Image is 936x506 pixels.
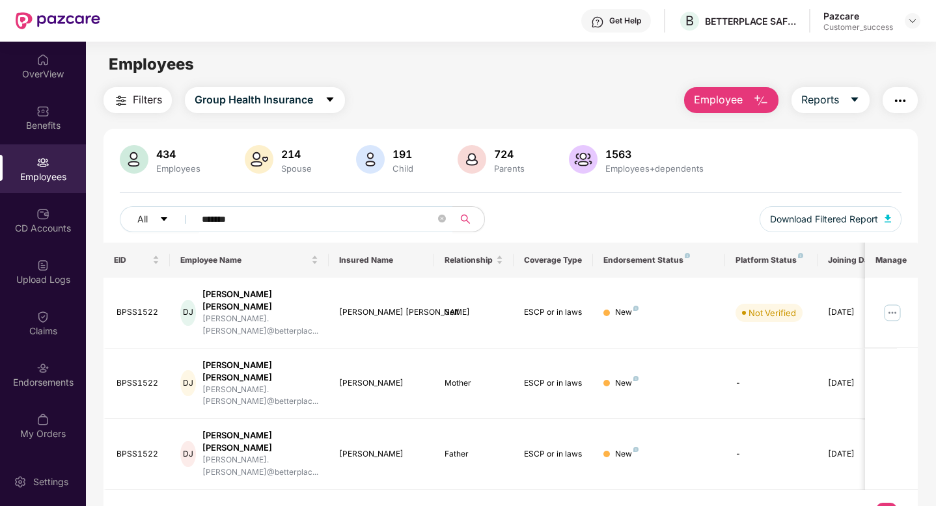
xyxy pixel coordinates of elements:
[36,53,49,66] img: svg+xml;base64,PHN2ZyBpZD0iSG9tZSIgeG1sbnM9Imh0dHA6Ly93d3cudzMub3JnLzIwMDAvc3ZnIiB3aWR0aD0iMjAiIG...
[434,243,514,278] th: Relationship
[603,148,706,161] div: 1563
[36,105,49,118] img: svg+xml;base64,PHN2ZyBpZD0iQmVuZWZpdHMiIHhtbG5zPSJodHRwOi8vd3d3LnczLm9yZy8yMDAwL3N2ZyIgd2lkdGg9Ij...
[760,206,902,232] button: Download Filtered Report
[29,475,72,488] div: Settings
[849,94,860,106] span: caret-down
[180,300,196,326] div: DJ
[117,306,159,319] div: BPSS1522
[133,92,162,108] span: Filters
[170,243,329,278] th: Employee Name
[120,206,199,232] button: Allcaret-down
[828,377,887,390] div: [DATE]
[705,15,796,27] div: BETTERPLACE SAFETY SOLUTIONS PRIVATE LIMITED
[154,148,203,161] div: 434
[154,163,203,174] div: Employees
[16,12,100,29] img: New Pazcare Logo
[445,306,503,319] div: Self
[685,253,690,258] img: svg+xml;base64,PHN2ZyB4bWxucz0iaHR0cDovL3d3dy53My5vcmcvMjAwMC9zdmciIHdpZHRoPSI4IiBoZWlnaHQ9IjgiIH...
[633,306,639,311] img: svg+xml;base64,PHN2ZyB4bWxucz0iaHR0cDovL3d3dy53My5vcmcvMjAwMC9zdmciIHdpZHRoPSI4IiBoZWlnaHQ9IjgiIH...
[603,255,715,265] div: Endorsement Status
[279,148,314,161] div: 214
[684,87,778,113] button: Employee
[109,55,194,73] span: Employees
[753,93,769,109] img: svg+xml;base64,PHN2ZyB4bWxucz0iaHR0cDovL3d3dy53My5vcmcvMjAwMC9zdmciIHhtbG5zOnhsaW5rPSJodHRwOi8vd3...
[725,419,818,490] td: -
[885,215,891,222] img: svg+xml;base64,PHN2ZyB4bWxucz0iaHR0cDovL3d3dy53My5vcmcvMjAwMC9zdmciIHhtbG5zOnhsaW5rPSJodHRwOi8vd3...
[770,212,878,226] span: Download Filtered Report
[390,148,416,161] div: 191
[685,13,694,29] span: B
[159,215,169,225] span: caret-down
[202,384,318,408] div: [PERSON_NAME].[PERSON_NAME]@betterplac...
[445,377,503,390] div: Mother
[791,87,870,113] button: Reportscaret-down
[907,16,918,26] img: svg+xml;base64,PHN2ZyBpZD0iRHJvcGRvd24tMzJ4MzIiIHhtbG5zPSJodHRwOi8vd3d3LnczLm9yZy8yMDAwL3N2ZyIgd2...
[823,22,893,33] div: Customer_success
[245,145,273,174] img: svg+xml;base64,PHN2ZyB4bWxucz0iaHR0cDovL3d3dy53My5vcmcvMjAwMC9zdmciIHhtbG5zOnhsaW5rPSJodHRwOi8vd3...
[103,243,170,278] th: EID
[591,16,604,29] img: svg+xml;base64,PHN2ZyBpZD0iSGVscC0zMngzMiIgeG1sbnM9Imh0dHA6Ly93d3cudzMub3JnLzIwMDAvc3ZnIiB3aWR0aD...
[185,87,345,113] button: Group Health Insurancecaret-down
[180,370,196,396] div: DJ
[452,206,485,232] button: search
[339,448,424,460] div: [PERSON_NAME]
[491,148,527,161] div: 724
[828,448,887,460] div: [DATE]
[749,306,796,319] div: Not Verified
[356,145,385,174] img: svg+xml;base64,PHN2ZyB4bWxucz0iaHR0cDovL3d3dy53My5vcmcvMjAwMC9zdmciIHhtbG5zOnhsaW5rPSJodHRwOi8vd3...
[14,475,27,488] img: svg+xml;base64,PHN2ZyBpZD0iU2V0dGluZy0yMHgyMCIgeG1sbnM9Imh0dHA6Ly93d3cudzMub3JnLzIwMDAvc3ZnIiB3aW...
[615,377,639,390] div: New
[120,145,148,174] img: svg+xml;base64,PHN2ZyB4bWxucz0iaHR0cDovL3d3dy53My5vcmcvMjAwMC9zdmciIHhtbG5zOnhsaW5rPSJodHRwOi8vd3...
[438,213,446,226] span: close-circle
[818,243,897,278] th: Joining Date
[798,253,803,258] img: svg+xml;base64,PHN2ZyB4bWxucz0iaHR0cDovL3d3dy53My5vcmcvMjAwMC9zdmciIHdpZHRoPSI4IiBoZWlnaHQ9IjgiIH...
[514,243,593,278] th: Coverage Type
[36,413,49,426] img: svg+xml;base64,PHN2ZyBpZD0iTXlfT3JkZXJzIiBkYXRhLW5hbWU9Ik15IE9yZGVycyIgeG1sbnM9Imh0dHA6Ly93d3cudz...
[633,447,639,452] img: svg+xml;base64,PHN2ZyB4bWxucz0iaHR0cDovL3d3dy53My5vcmcvMjAwMC9zdmciIHdpZHRoPSI4IiBoZWlnaHQ9IjgiIH...
[694,92,743,108] span: Employee
[615,448,639,460] div: New
[36,310,49,323] img: svg+xml;base64,PHN2ZyBpZD0iQ2xhaW0iIHhtbG5zPSJodHRwOi8vd3d3LnczLm9yZy8yMDAwL3N2ZyIgd2lkdGg9IjIwIi...
[633,376,639,381] img: svg+xml;base64,PHN2ZyB4bWxucz0iaHR0cDovL3d3dy53My5vcmcvMjAwMC9zdmciIHdpZHRoPSI4IiBoZWlnaHQ9IjgiIH...
[828,306,887,319] div: [DATE]
[202,288,318,313] div: [PERSON_NAME] [PERSON_NAME]
[491,163,527,174] div: Parents
[725,349,818,419] td: -
[325,94,335,106] span: caret-down
[609,16,641,26] div: Get Help
[202,429,318,454] div: [PERSON_NAME] [PERSON_NAME]
[36,156,49,169] img: svg+xml;base64,PHN2ZyBpZD0iRW1wbG95ZWVzIiB4bWxucz0iaHR0cDovL3d3dy53My5vcmcvMjAwMC9zdmciIHdpZHRoPS...
[279,163,314,174] div: Spouse
[202,454,318,479] div: [PERSON_NAME].[PERSON_NAME]@betterplac...
[339,377,424,390] div: [PERSON_NAME]
[445,255,493,265] span: Relationship
[736,255,807,265] div: Platform Status
[180,255,309,265] span: Employee Name
[524,448,583,460] div: ESCP or in laws
[524,306,583,319] div: ESCP or in laws
[114,255,150,265] span: EID
[458,145,486,174] img: svg+xml;base64,PHN2ZyB4bWxucz0iaHR0cDovL3d3dy53My5vcmcvMjAwMC9zdmciIHhtbG5zOnhsaW5rPSJodHRwOi8vd3...
[865,243,918,278] th: Manage
[339,306,424,319] div: [PERSON_NAME] [PERSON_NAME]
[452,214,478,224] span: search
[113,93,129,109] img: svg+xml;base64,PHN2ZyB4bWxucz0iaHR0cDovL3d3dy53My5vcmcvMjAwMC9zdmciIHdpZHRoPSIyNCIgaGVpZ2h0PSIyNC...
[195,92,313,108] span: Group Health Insurance
[603,163,706,174] div: Employees+dependents
[137,212,148,226] span: All
[882,302,903,323] img: manageButton
[329,243,435,278] th: Insured Name
[445,448,503,460] div: Father
[117,448,159,460] div: BPSS1522
[615,306,639,319] div: New
[390,163,416,174] div: Child
[180,441,196,467] div: DJ
[823,10,893,22] div: Pazcare
[438,215,446,222] span: close-circle
[202,313,318,338] div: [PERSON_NAME].[PERSON_NAME]@betterplac...
[36,362,49,375] img: svg+xml;base64,PHN2ZyBpZD0iRW5kb3JzZW1lbnRzIiB4bWxucz0iaHR0cDovL3d3dy53My5vcmcvMjAwMC9zdmciIHdpZH...
[36,207,49,220] img: svg+xml;base64,PHN2ZyBpZD0iQ0RfQWNjb3VudHMiIGRhdGEtbmFtZT0iQ0QgQWNjb3VudHMiIHhtbG5zPSJodHRwOi8vd3...
[36,259,49,272] img: svg+xml;base64,PHN2ZyBpZD0iVXBsb2FkX0xvZ3MiIGRhdGEtbmFtZT0iVXBsb2FkIExvZ3MiIHhtbG5zPSJodHRwOi8vd3...
[892,93,908,109] img: svg+xml;base64,PHN2ZyB4bWxucz0iaHR0cDovL3d3dy53My5vcmcvMjAwMC9zdmciIHdpZHRoPSIyNCIgaGVpZ2h0PSIyNC...
[103,87,172,113] button: Filters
